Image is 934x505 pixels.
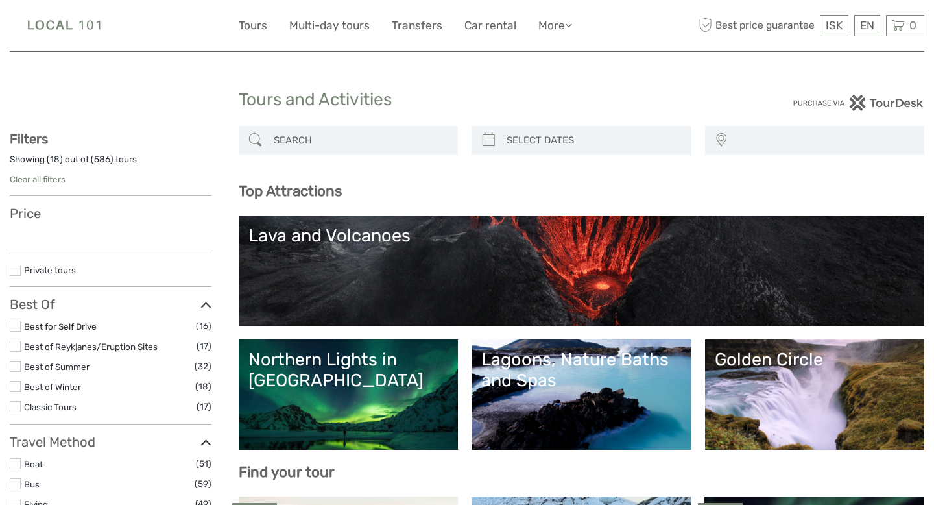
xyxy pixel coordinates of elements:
[24,402,77,412] a: Classic Tours
[481,349,682,391] div: Lagoons, Nature Baths and Spas
[10,434,211,450] h3: Travel Method
[696,15,817,36] span: Best price guarantee
[248,225,915,316] a: Lava and Volcanoes
[24,265,76,275] a: Private tours
[24,341,158,352] a: Best of Reykjanes/Eruption Sites
[24,382,81,392] a: Best of Winter
[826,19,843,32] span: ISK
[50,153,60,166] label: 18
[24,362,90,372] a: Best of Summer
[464,16,516,35] a: Car rental
[195,359,211,374] span: (32)
[248,225,915,246] div: Lava and Volcanoes
[239,90,696,110] h1: Tours and Activities
[392,16,442,35] a: Transfers
[481,349,682,440] a: Lagoons, Nature Baths and Spas
[195,379,211,394] span: (18)
[196,319,211,334] span: (16)
[248,349,449,391] div: Northern Lights in [GEOGRAPHIC_DATA]
[269,129,452,152] input: SEARCH
[501,129,685,152] input: SELECT DATES
[907,19,918,32] span: 0
[854,15,880,36] div: EN
[289,16,370,35] a: Multi-day tours
[239,463,335,481] b: Find your tour
[24,459,43,469] a: Boat
[10,174,66,184] a: Clear all filters
[10,131,48,147] strong: Filters
[538,16,572,35] a: More
[24,321,97,332] a: Best for Self Drive
[10,297,211,312] h3: Best Of
[197,339,211,354] span: (17)
[197,399,211,414] span: (17)
[10,206,211,221] h3: Price
[195,476,211,491] span: (59)
[715,349,915,370] div: Golden Circle
[248,349,449,440] a: Northern Lights in [GEOGRAPHIC_DATA]
[239,16,267,35] a: Tours
[196,456,211,471] span: (51)
[239,182,342,200] b: Top Attractions
[24,479,40,489] a: Bus
[94,153,110,166] label: 586
[10,10,121,42] img: Local 101
[715,349,915,440] a: Golden Circle
[793,95,924,111] img: PurchaseViaTourDesk.png
[10,153,211,173] div: Showing ( ) out of ( ) tours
